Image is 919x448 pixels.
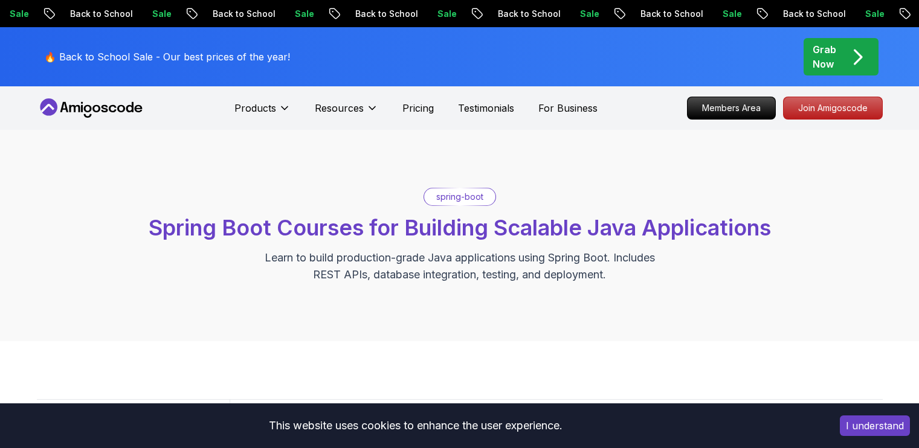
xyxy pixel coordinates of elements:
p: Resources [315,101,364,115]
p: Back to School [338,8,420,20]
p: Back to School [480,8,563,20]
a: Testimonials [458,101,514,115]
p: Sale [135,8,173,20]
span: Spring Boot Courses for Building Scalable Java Applications [149,214,771,241]
p: spring-boot [436,191,483,203]
button: Resources [315,101,378,125]
p: Sale [705,8,744,20]
button: Accept cookies [840,415,910,436]
p: Members Area [688,97,775,119]
a: Members Area [687,97,776,120]
p: Sale [848,8,886,20]
p: Back to School [766,8,848,20]
button: Products [234,101,291,125]
p: Back to School [53,8,135,20]
p: Back to School [623,8,705,20]
p: Join Amigoscode [784,97,882,119]
a: For Business [538,101,598,115]
p: Grab Now [813,42,836,71]
div: This website uses cookies to enhance the user experience. [9,412,822,439]
p: Back to School [195,8,277,20]
p: 🔥 Back to School Sale - Our best prices of the year! [44,50,290,64]
a: Join Amigoscode [783,97,883,120]
p: Sale [277,8,316,20]
p: Products [234,101,276,115]
p: Sale [420,8,459,20]
a: Pricing [402,101,434,115]
p: Sale [563,8,601,20]
p: Learn to build production-grade Java applications using Spring Boot. Includes REST APIs, database... [257,249,663,283]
